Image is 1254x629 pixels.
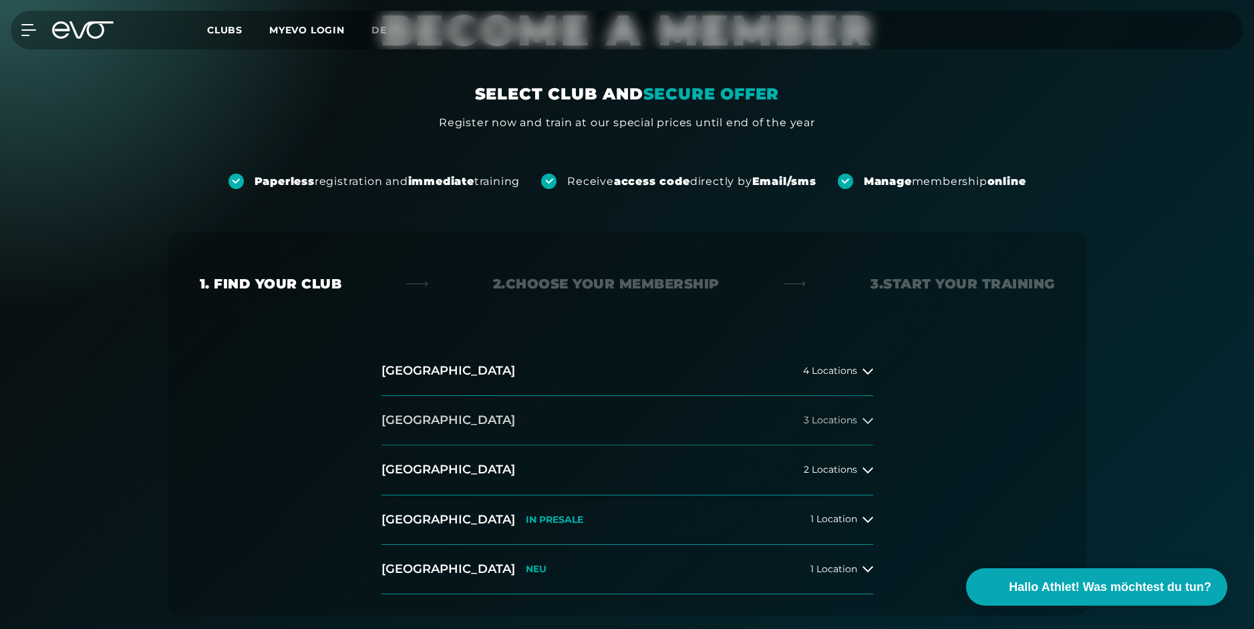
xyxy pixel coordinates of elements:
div: 3. Start your Training [871,274,1055,293]
div: 1. Find your club [200,274,342,293]
h2: [GEOGRAPHIC_DATA] [381,511,515,528]
span: Clubs [207,24,243,36]
button: [GEOGRAPHIC_DATA]3 Locations [381,396,873,445]
strong: online [987,175,1026,188]
p: IN PRESALE [526,514,583,526]
span: 4 Locations [803,366,857,376]
button: [GEOGRAPHIC_DATA]4 Locations [381,347,873,396]
button: [GEOGRAPHIC_DATA]IN PRESALE1 Location [381,495,873,545]
h2: [GEOGRAPHIC_DATA] [381,363,515,379]
span: 3 Locations [804,415,857,425]
span: de [371,24,387,36]
strong: Paperless [255,175,315,188]
a: de [371,23,403,38]
div: membership [864,174,1026,189]
div: 2. Choose your membership [493,274,720,293]
span: 1 Location [810,514,857,524]
a: MYEVO LOGIN [269,24,345,36]
strong: immediate [408,175,474,188]
div: SELECT CLUB AND [475,83,780,105]
strong: Manage [864,175,912,188]
p: NEU [526,564,546,575]
button: Hallo Athlet! Was möchtest du tun? [966,568,1227,606]
em: SECURE OFFER [643,84,780,103]
span: 2 Locations [804,465,857,475]
h2: [GEOGRAPHIC_DATA] [381,561,515,578]
div: Register now and train at our special prices until end of the year [439,115,815,131]
h2: [GEOGRAPHIC_DATA] [381,461,515,478]
strong: access code [614,175,690,188]
span: 1 Location [810,564,857,574]
div: registration and training [255,174,520,189]
div: Receive directly by [567,174,816,189]
span: Hallo Athlet! Was möchtest du tun? [1009,578,1211,596]
button: [GEOGRAPHIC_DATA]2 Locations [381,445,873,495]
button: [GEOGRAPHIC_DATA]NEU1 Location [381,545,873,594]
h2: [GEOGRAPHIC_DATA] [381,412,515,429]
strong: Email/sms [752,175,816,188]
a: Clubs [207,23,269,36]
